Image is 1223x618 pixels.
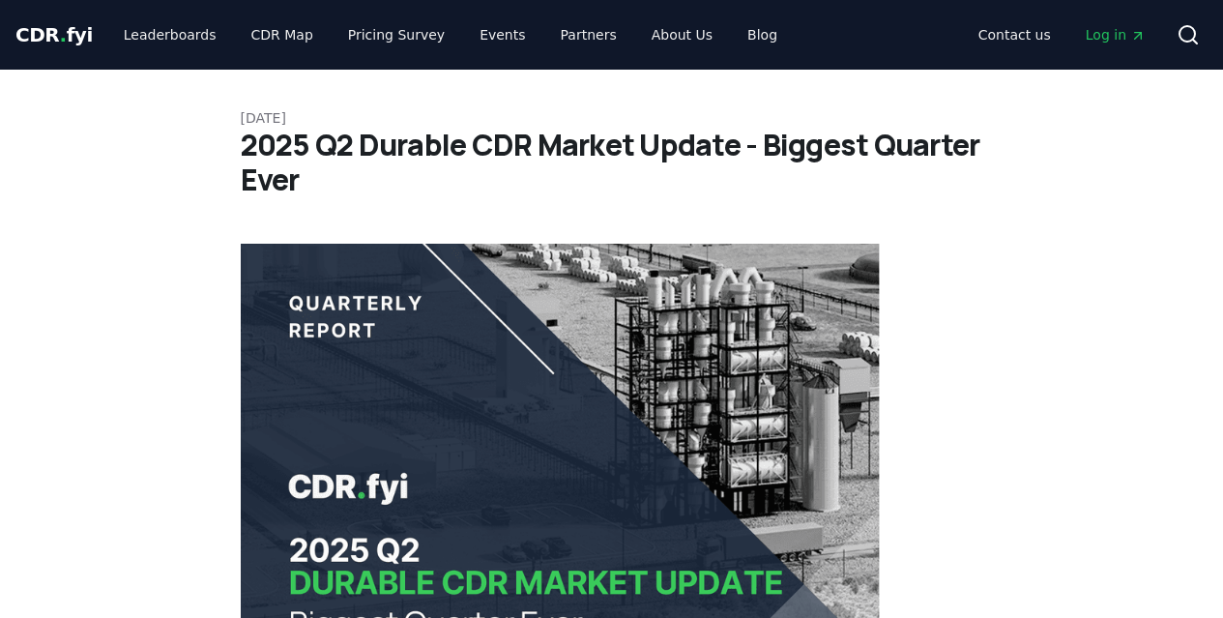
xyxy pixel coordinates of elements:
[241,128,983,197] h1: 2025 Q2 Durable CDR Market Update - Biggest Quarter Ever
[732,17,793,52] a: Blog
[15,21,93,48] a: CDR.fyi
[1086,25,1146,44] span: Log in
[636,17,728,52] a: About Us
[545,17,632,52] a: Partners
[241,108,983,128] p: [DATE]
[236,17,329,52] a: CDR Map
[333,17,460,52] a: Pricing Survey
[963,17,1066,52] a: Contact us
[108,17,793,52] nav: Main
[108,17,232,52] a: Leaderboards
[60,23,67,46] span: .
[963,17,1161,52] nav: Main
[1070,17,1161,52] a: Log in
[15,23,93,46] span: CDR fyi
[464,17,540,52] a: Events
